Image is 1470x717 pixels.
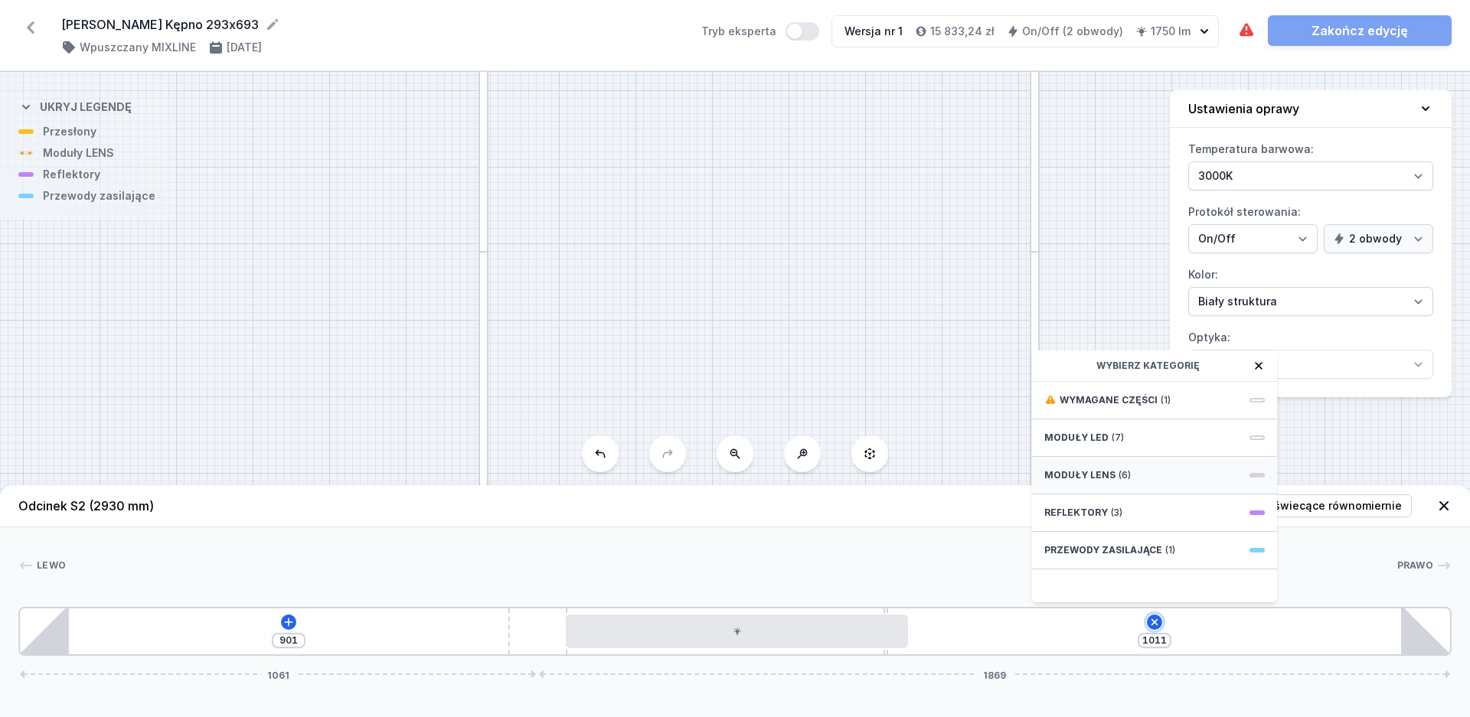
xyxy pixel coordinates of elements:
[1044,544,1162,556] span: Przewody zasilające
[1119,469,1131,481] span: (6)
[1060,394,1158,406] span: Wymagane części
[1142,634,1167,647] input: Wymiar [mm]
[831,15,1219,47] button: Wersja nr 115 833,24 złOn/Off (2 obwody)1750 lm
[844,24,903,39] div: Wersja nr 1
[1096,360,1200,372] span: Wybierz kategorię
[930,24,995,39] h4: 15 833,24 zł
[1188,161,1433,191] select: Temperatura barwowa:
[1112,432,1124,444] span: (7)
[1188,224,1318,253] select: Protokół sterowania:
[1253,360,1265,372] button: Zamknij okno
[1171,494,1412,517] button: Rozłóż elementy świecące równomiernie
[18,87,132,124] button: Ukryj legendę
[1165,544,1175,556] span: (1)
[1188,325,1433,379] label: Optyka:
[1188,200,1433,253] label: Protokół sterowania:
[1188,137,1433,191] label: Temperatura barwowa:
[1188,350,1433,379] select: Optyka:
[1397,559,1434,572] span: Prawo
[227,40,262,55] h4: [DATE]
[61,15,683,34] form: [PERSON_NAME] Kępno 293x693
[89,498,154,513] span: (2930 mm)
[1170,90,1452,128] button: Ustawienia oprawy
[1188,262,1433,316] label: Kolor:
[786,22,819,41] button: Tryb eksperta
[1151,24,1191,39] h4: 1750 lm
[80,40,196,55] h4: Wpuszczany MIXLINE
[1161,394,1171,406] span: (1)
[1111,507,1122,519] span: (3)
[1324,224,1433,253] select: Protokół sterowania:
[276,634,301,647] input: Wymiar [mm]
[1044,469,1116,481] span: Moduły LENS
[1044,507,1108,519] span: Reflektory
[40,99,132,115] h4: Ukryj legendę
[1022,24,1123,39] h4: On/Off (2 obwody)
[37,559,66,572] span: Lewo
[18,497,154,515] h4: Odcinek S2
[566,614,907,648] div: LED opal module 700mm
[265,17,280,32] button: Edytuj nazwę projektu
[1044,432,1109,444] span: Moduły LED
[261,670,296,679] span: 1061
[701,22,819,41] label: Tryb eksperta
[977,670,1012,679] span: 1869
[281,614,296,630] button: Dodaj element
[1188,287,1433,316] select: Kolor:
[1188,99,1299,118] h4: Ustawienia oprawy
[1144,611,1165,633] button: Dodaj element
[1181,498,1402,513] span: Rozłóż elementy świecące równomiernie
